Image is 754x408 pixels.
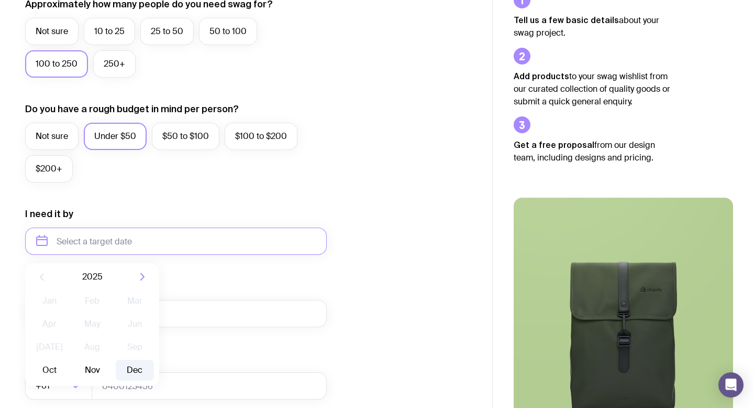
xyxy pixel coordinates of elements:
[140,18,194,45] label: 25 to 50
[36,372,52,400] span: +61
[30,291,69,312] button: Jan
[25,208,73,220] label: I need it by
[116,360,154,381] button: Dec
[73,337,111,358] button: Aug
[92,372,327,400] input: 0400123456
[718,372,744,398] div: Open Intercom Messenger
[25,372,92,400] div: Search for option
[199,18,257,45] label: 50 to 100
[73,291,111,312] button: Feb
[25,300,327,327] input: you@email.com
[30,314,69,335] button: Apr
[152,123,219,150] label: $50 to $100
[30,337,69,358] button: [DATE]
[116,337,154,358] button: Sep
[73,360,111,381] button: Nov
[25,103,239,115] label: Do you have a rough budget in mind per person?
[30,360,69,381] button: Oct
[25,228,327,255] input: Select a target date
[25,155,73,182] label: $200+
[84,123,147,150] label: Under $50
[514,140,594,149] strong: Get a free proposal
[52,372,68,400] input: Search for option
[514,138,671,164] p: from our design team, including designs and pricing.
[82,271,103,283] span: 2025
[225,123,297,150] label: $100 to $200
[25,123,79,150] label: Not sure
[514,71,569,81] strong: Add products
[116,314,154,335] button: Jun
[514,70,671,108] p: to your swag wishlist from our curated collection of quality goods or submit a quick general enqu...
[116,291,154,312] button: Mar
[514,14,671,39] p: about your swag project.
[93,50,136,78] label: 250+
[84,18,135,45] label: 10 to 25
[73,314,111,335] button: May
[25,50,88,78] label: 100 to 250
[25,18,79,45] label: Not sure
[514,15,619,25] strong: Tell us a few basic details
